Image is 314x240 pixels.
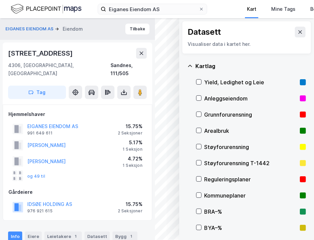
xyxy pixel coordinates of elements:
div: 1 Seksjon [123,147,143,152]
div: Reguleringsplaner [204,175,297,183]
div: Hjemmelshaver [8,110,147,118]
div: Kartlag [195,62,306,70]
div: 976 921 615 [27,208,53,214]
div: Kontrollprogram for chat [280,208,314,240]
div: [STREET_ADDRESS] [8,48,74,59]
div: Eiendom [63,25,83,33]
div: 2 Seksjoner [118,208,143,214]
div: Datasett [188,27,221,37]
div: Visualiser data i kartet her. [188,40,306,48]
div: Arealbruk [204,127,297,135]
button: Tag [8,86,66,99]
button: EIGANES EIENDOM AS [5,26,55,32]
div: 4306, [GEOGRAPHIC_DATA], [GEOGRAPHIC_DATA] [8,61,111,78]
div: Mine Tags [271,5,295,13]
div: BYA–% [204,224,297,232]
iframe: Chat Widget [280,208,314,240]
div: 1 [128,233,135,240]
div: Sandnes, 111/505 [111,61,147,78]
input: Søk på adresse, matrikkel, gårdeiere, leietakere eller personer [106,4,199,14]
div: Anleggseiendom [204,94,297,102]
div: 1 Seksjon [123,163,143,168]
div: 991 649 611 [27,130,53,136]
div: 15.75% [118,122,143,130]
div: Kommuneplaner [204,191,297,200]
div: 2 Seksjoner [118,130,143,136]
div: BRA–% [204,208,297,216]
div: Grunnforurensning [204,111,297,119]
img: logo.f888ab2527a4732fd821a326f86c7f29.svg [11,3,82,15]
div: 5.17% [123,139,143,147]
div: Støyforurensning T-1442 [204,159,297,167]
div: 15.75% [118,200,143,208]
div: Kart [247,5,256,13]
div: Yield, Ledighet og Leie [204,78,297,86]
div: Gårdeiere [8,188,147,196]
div: 1 [72,233,79,240]
div: 4.72% [123,155,143,163]
div: Støyforurensning [204,143,297,151]
button: Tilbake [125,24,150,34]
